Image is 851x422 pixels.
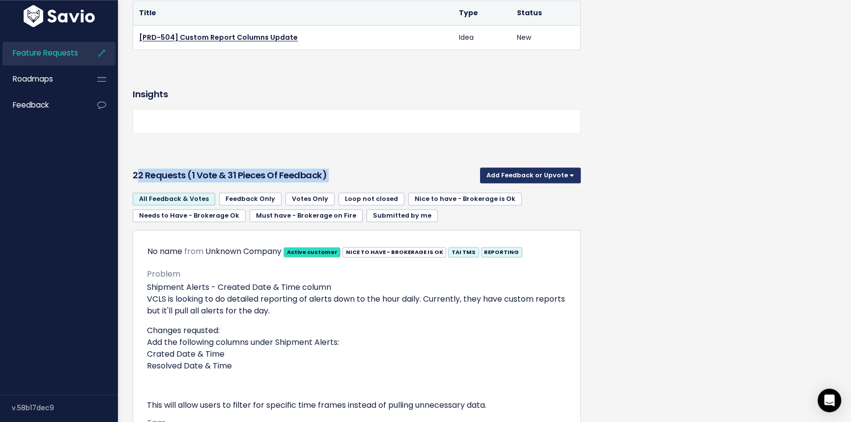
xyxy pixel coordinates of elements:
[818,389,841,412] div: Open Intercom Messenger
[452,248,476,256] strong: TAI TMS
[133,209,246,222] a: Needs to Have - Brokerage Ok
[12,395,118,421] div: v.58b17dec9
[287,248,338,256] strong: Active customer
[139,32,298,42] a: [PRD-504] Custom Report Columns Update
[133,87,168,101] h3: Insights
[21,5,97,27] img: logo-white.9d6f32f41409.svg
[147,325,567,372] p: Changes requsted: Add the following columns under Shipment Alerts: Crated Date & Time Resolved Da...
[13,48,78,58] span: Feature Requests
[453,1,511,26] th: Type
[2,42,82,64] a: Feature Requests
[484,248,519,256] strong: REPORTING
[205,245,282,259] div: Unknown Company
[2,94,82,116] a: Feedback
[367,209,438,222] a: Submitted by me
[511,1,580,26] th: Status
[453,26,511,50] td: Idea
[250,209,363,222] a: Must have - Brokerage on Fire
[219,193,282,205] a: Feedback Only
[133,193,215,205] a: All Feedback & Votes
[346,248,443,256] strong: NICE TO HAVE - BROKERAGE IS OK
[147,281,567,317] p: Shipment Alerts - Created Date & Time column VCLS is looking to do detailed reporting of alerts d...
[147,268,180,280] span: Problem
[2,68,82,90] a: Roadmaps
[13,100,49,110] span: Feedback
[184,246,203,257] span: from
[285,193,335,205] a: Votes Only
[480,168,581,183] button: Add Feedback or Upvote
[133,1,453,26] th: Title
[511,26,580,50] td: New
[408,193,522,205] a: Nice to have - Brokerage is Ok
[147,399,567,411] p: This will allow users to filter for specific time frames instead of pulling unnecessary data.
[147,246,182,257] span: No name
[133,169,476,182] h3: 22 Requests (1 Vote & 31 pieces of Feedback)
[339,193,404,205] a: Loop not closed
[13,74,53,84] span: Roadmaps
